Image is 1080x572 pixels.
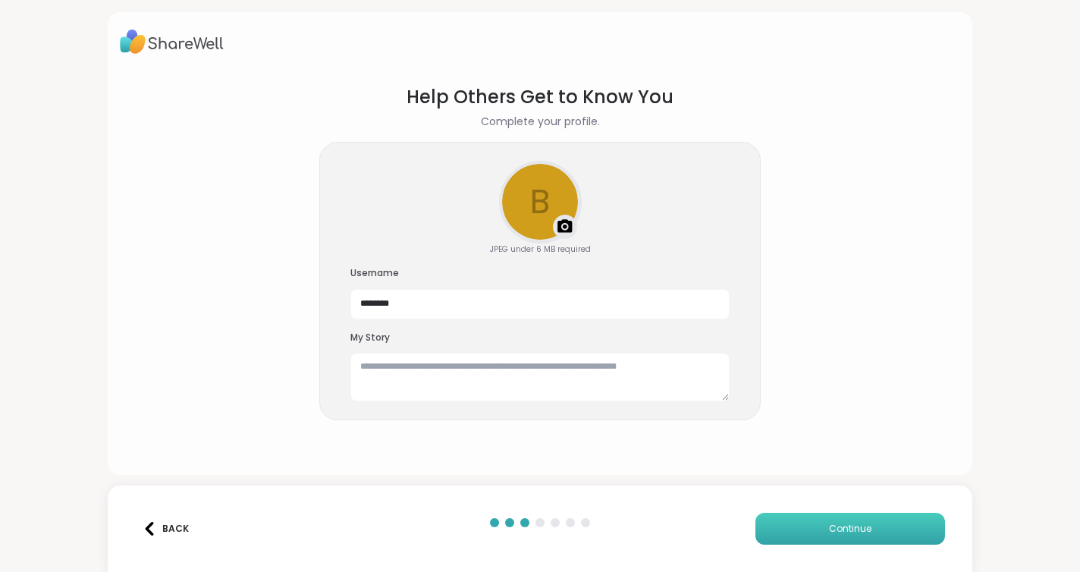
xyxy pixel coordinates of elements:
[350,267,730,280] h3: Username
[120,24,224,59] img: ShareWell Logo
[407,83,673,111] h1: Help Others Get to Know You
[490,244,591,255] div: JPEG under 6 MB required
[829,522,871,536] span: Continue
[135,513,196,545] button: Back
[143,522,189,536] div: Back
[481,114,600,130] h2: Complete your profile.
[350,332,730,344] h3: My Story
[755,513,945,545] button: Continue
